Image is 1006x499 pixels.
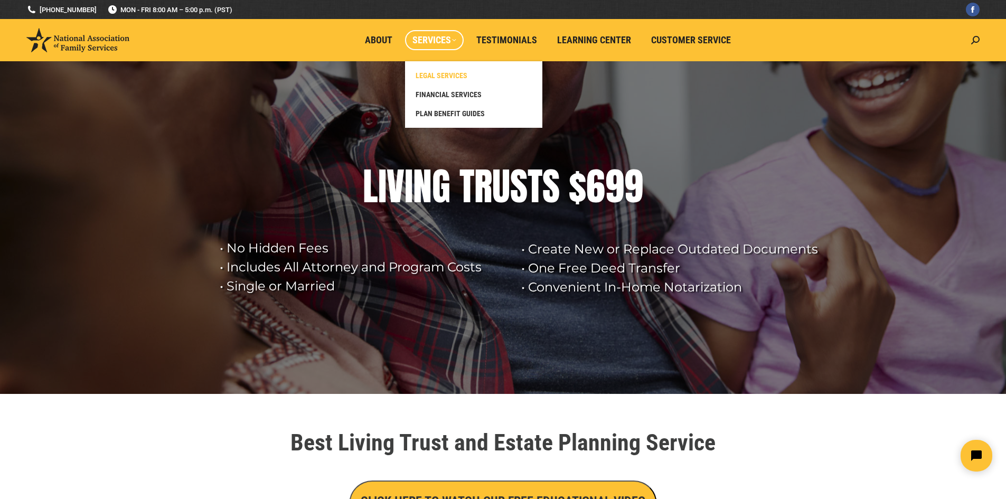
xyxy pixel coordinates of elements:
[510,165,528,208] div: S
[416,109,485,118] span: PLAN BENEFIT GUIDES
[569,165,586,208] div: $
[651,34,731,46] span: Customer Service
[557,34,631,46] span: Learning Center
[410,66,537,85] a: LEGAL SERVICES
[107,5,232,15] span: MON - FRI 8:00 AM – 5:00 p.m. (PST)
[432,165,450,208] div: G
[528,165,542,208] div: T
[363,165,378,208] div: L
[410,104,537,123] a: PLAN BENEFIT GUIDES
[644,30,738,50] a: Customer Service
[26,5,97,15] a: [PHONE_NUMBER]
[624,165,643,208] div: 9
[416,71,467,80] span: LEGAL SERVICES
[378,165,387,208] div: I
[550,30,638,50] a: Learning Center
[220,239,508,296] rs-layer: • No Hidden Fees • Includes All Attorney and Program Costs • Single or Married
[492,165,510,208] div: U
[476,34,537,46] span: Testimonials
[474,165,492,208] div: R
[410,85,537,104] a: FINANCIAL SERVICES
[387,165,405,208] div: V
[521,240,828,297] rs-layer: • Create New or Replace Outdated Documents • One Free Deed Transfer • Convenient In-Home Notariza...
[469,30,544,50] a: Testimonials
[416,90,482,99] span: FINANCIAL SERVICES
[586,165,605,208] div: 6
[413,165,432,208] div: N
[412,34,456,46] span: Services
[459,165,474,208] div: T
[26,28,129,52] img: National Association of Family Services
[542,165,560,208] div: S
[365,34,392,46] span: About
[966,3,980,16] a: Facebook page opens in new window
[605,165,624,208] div: 9
[405,165,413,208] div: I
[208,431,799,454] h1: Best Living Trust and Estate Planning Service
[820,431,1001,481] iframe: Tidio Chat
[358,30,400,50] a: About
